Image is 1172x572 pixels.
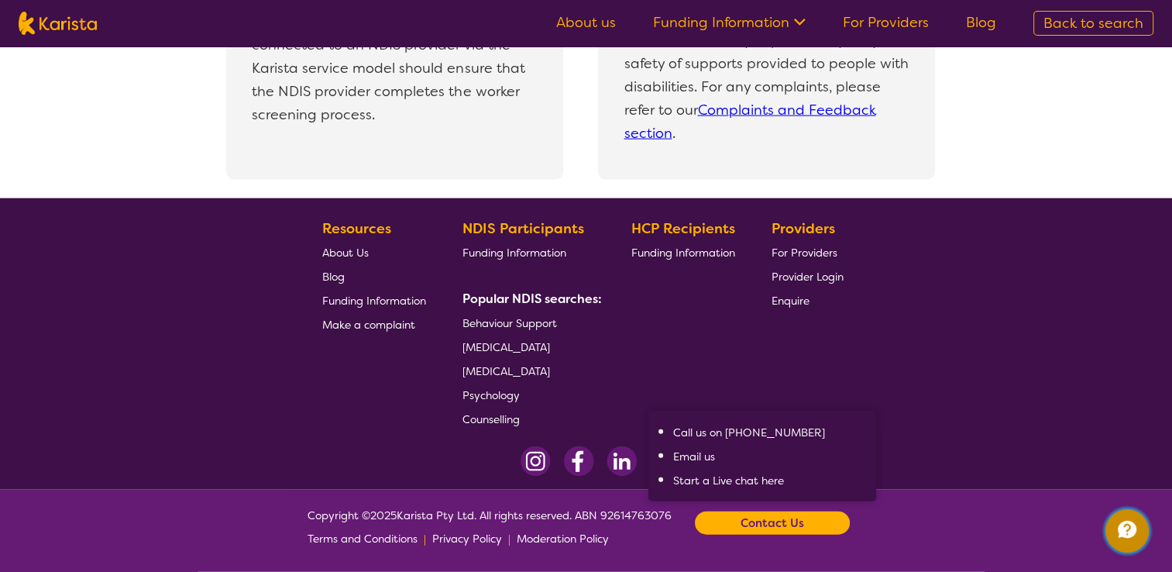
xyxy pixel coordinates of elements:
[462,340,550,354] span: [MEDICAL_DATA]
[462,246,566,260] span: Funding Information
[772,240,844,264] a: For Providers
[517,532,609,546] span: Moderation Policy
[772,270,844,284] span: Provider Login
[322,318,415,332] span: Make a complaint
[322,240,426,264] a: About Us
[741,512,804,535] b: Contact Us
[462,412,520,426] span: Counselling
[772,294,809,308] span: Enquire
[772,219,835,238] b: Providers
[772,246,837,260] span: For Providers
[462,335,596,359] a: [MEDICAL_DATA]
[308,532,418,546] span: Terms and Conditions
[624,101,875,143] a: Complaints and Feedback section
[462,291,602,307] b: Popular NDIS searches:
[462,359,596,383] a: [MEDICAL_DATA]
[673,426,825,439] a: Call us on [PHONE_NUMBER]
[462,383,596,407] a: Psychology
[772,264,844,288] a: Provider Login
[19,12,97,35] img: Karista logo
[322,270,345,284] span: Blog
[631,219,735,238] b: HCP Recipients
[432,532,502,546] span: Privacy Policy
[424,527,426,550] p: |
[673,474,784,488] a: Start a Live chat here
[322,264,426,288] a: Blog
[322,288,426,312] a: Funding Information
[521,446,551,477] img: Instagram
[563,446,594,477] img: Facebook
[1043,14,1143,33] span: Back to search
[462,388,520,402] span: Psychology
[432,527,502,550] a: Privacy Policy
[556,13,616,32] a: About us
[462,364,550,378] span: [MEDICAL_DATA]
[508,527,510,550] p: |
[631,240,735,264] a: Funding Information
[462,219,584,238] b: NDIS Participants
[772,288,844,312] a: Enquire
[462,240,596,264] a: Funding Information
[462,311,596,335] a: Behaviour Support
[322,294,426,308] span: Funding Information
[322,219,391,238] b: Resources
[308,527,418,550] a: Terms and Conditions
[1105,509,1149,553] button: Channel Menu
[462,316,557,330] span: Behaviour Support
[673,450,715,463] a: Email us
[631,246,735,260] span: Funding Information
[308,504,672,550] span: Copyright © 2025 Karista Pty Ltd. All rights reserved. ABN 92614763076
[322,312,426,336] a: Make a complaint
[843,13,929,32] a: For Providers
[517,527,609,550] a: Moderation Policy
[966,13,996,32] a: Blog
[1033,11,1153,36] a: Back to search
[322,246,369,260] span: About Us
[607,446,637,477] img: LinkedIn
[462,407,596,431] a: Counselling
[653,13,806,32] a: Funding Information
